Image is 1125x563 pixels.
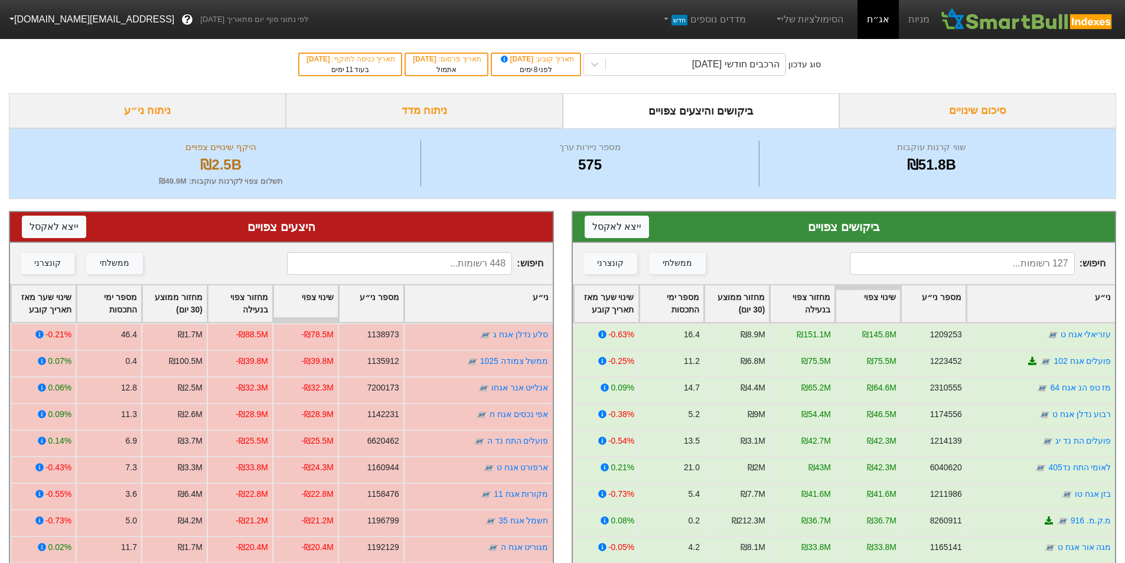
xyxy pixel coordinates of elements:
[585,218,1104,236] div: ביקושים צפויים
[797,328,830,341] div: ₪151.1M
[236,461,268,474] div: -₪33.8M
[236,515,268,527] div: -₪21.2M
[22,218,541,236] div: היצעים צפויים
[671,15,687,25] span: חדש
[77,285,141,322] div: Toggle SortBy
[45,515,71,527] div: -0.73%
[1048,463,1111,472] a: לאומי התח נד405
[24,154,418,175] div: ₪2.5B
[302,435,334,447] div: -₪25.5M
[306,55,332,63] span: [DATE]
[1057,542,1111,552] a: מגה אור אגח ט
[178,408,203,421] div: ₪2.6M
[178,328,203,341] div: ₪1.7M
[740,541,765,554] div: ₪8.1M
[585,216,649,238] button: ייצא לאקסל
[801,382,831,394] div: ₪65.2M
[345,66,353,74] span: 11
[801,408,831,421] div: ₪54.4M
[474,435,485,447] img: tase link
[801,515,831,527] div: ₪36.7M
[491,383,549,392] a: אנלייט אנר אגחו
[1035,462,1046,474] img: tase link
[302,355,334,367] div: -₪39.8M
[770,285,834,322] div: Toggle SortBy
[424,141,755,154] div: מספר ניירות ערך
[45,488,71,500] div: -0.55%
[1038,409,1050,421] img: tase link
[126,461,137,474] div: 7.3
[563,93,840,128] div: ביקושים והיצעים צפויים
[747,461,765,474] div: ₪2M
[178,488,203,500] div: ₪6.4M
[862,328,896,341] div: ₪145.8M
[930,488,961,500] div: 1211986
[801,541,831,554] div: ₪33.8M
[45,328,71,341] div: -0.21%
[939,8,1116,31] img: SmartBull
[1061,489,1072,500] img: tase link
[367,488,399,500] div: 1158476
[611,382,634,394] div: 0.09%
[48,541,71,554] div: 0.02%
[178,541,203,554] div: ₪1.7M
[413,55,438,63] span: [DATE]
[930,461,961,474] div: 6040620
[683,435,699,447] div: 13.5
[498,54,574,64] div: תאריך קובע :
[424,154,755,175] div: 575
[867,515,896,527] div: ₪36.7M
[683,328,699,341] div: 16.4
[367,461,399,474] div: 1160944
[24,175,418,187] div: תשלום צפוי לקרנות עוקבות : ₪49.9M
[24,141,418,154] div: היקף שינויים צפויים
[236,541,268,554] div: -₪20.4M
[640,285,704,322] div: Toggle SortBy
[867,435,896,447] div: ₪42.3M
[1060,330,1111,339] a: עזריאלי אגח ט
[867,461,896,474] div: ₪42.3M
[236,355,268,367] div: -₪39.8M
[367,408,399,421] div: 1142231
[867,355,896,367] div: ₪75.5M
[930,382,961,394] div: 2310555
[126,435,137,447] div: 6.9
[21,253,74,274] button: קונצרני
[273,285,338,322] div: Toggle SortBy
[740,488,765,500] div: ₪7.7M
[574,285,638,322] div: Toggle SortBy
[178,435,203,447] div: ₪3.7M
[498,64,574,75] div: לפני ימים
[688,408,699,421] div: 5.2
[1044,542,1055,554] img: tase link
[22,216,86,238] button: ייצא לאקסל
[867,408,896,421] div: ₪46.5M
[801,435,831,447] div: ₪42.7M
[683,382,699,394] div: 14.7
[801,488,831,500] div: ₪41.6M
[208,285,272,322] div: Toggle SortBy
[45,461,71,474] div: -0.43%
[200,14,308,25] span: לפי נתוני סוף יום מתאריך [DATE]
[367,328,399,341] div: 1138973
[608,408,634,421] div: -0.38%
[688,541,699,554] div: 4.2
[48,435,71,447] div: 0.14%
[236,488,268,500] div: -₪22.8M
[1046,329,1058,341] img: tase link
[367,355,399,367] div: 1135912
[478,382,490,394] img: tase link
[930,435,961,447] div: 1214139
[788,58,821,71] div: סוג עדכון
[649,253,706,274] button: ממשלתי
[583,253,637,274] button: קונצרני
[747,408,765,421] div: ₪9M
[48,408,71,421] div: 0.09%
[930,408,961,421] div: 1174556
[487,542,499,554] img: tase link
[302,488,334,500] div: -₪22.8M
[1036,382,1048,394] img: tase link
[1054,356,1111,366] a: פועלים אגח 102
[142,285,207,322] div: Toggle SortBy
[498,516,548,525] a: חשמל אגח 35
